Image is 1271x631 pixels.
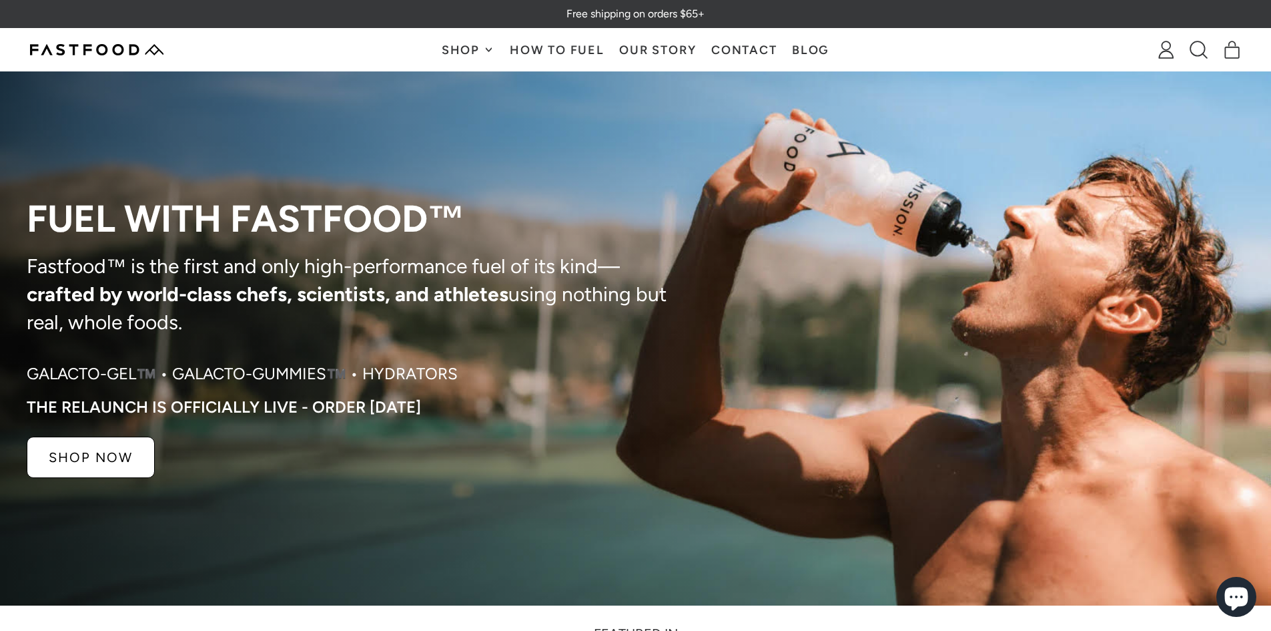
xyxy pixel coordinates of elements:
p: Fastfood™ is the first and only high-performance fuel of its kind— using nothing but real, whole ... [27,252,674,337]
a: How To Fuel [502,29,612,71]
a: SHOP NOW [27,437,155,478]
a: Contact [704,29,785,71]
p: SHOP NOW [49,451,133,464]
img: Fastfood [30,44,163,55]
p: The RELAUNCH IS OFFICIALLY LIVE - ORDER [DATE] [27,398,421,417]
a: Our Story [612,29,704,71]
p: Galacto-Gel™️ • Galacto-Gummies™️ • Hydrators [27,363,458,385]
button: Shop [434,29,502,71]
span: Shop [442,44,483,56]
strong: crafted by world-class chefs, scientists, and athletes [27,282,508,306]
a: Blog [785,29,837,71]
p: Fuel with Fastfood™ [27,199,674,239]
inbox-online-store-chat: Shopify online store chat [1212,577,1260,620]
